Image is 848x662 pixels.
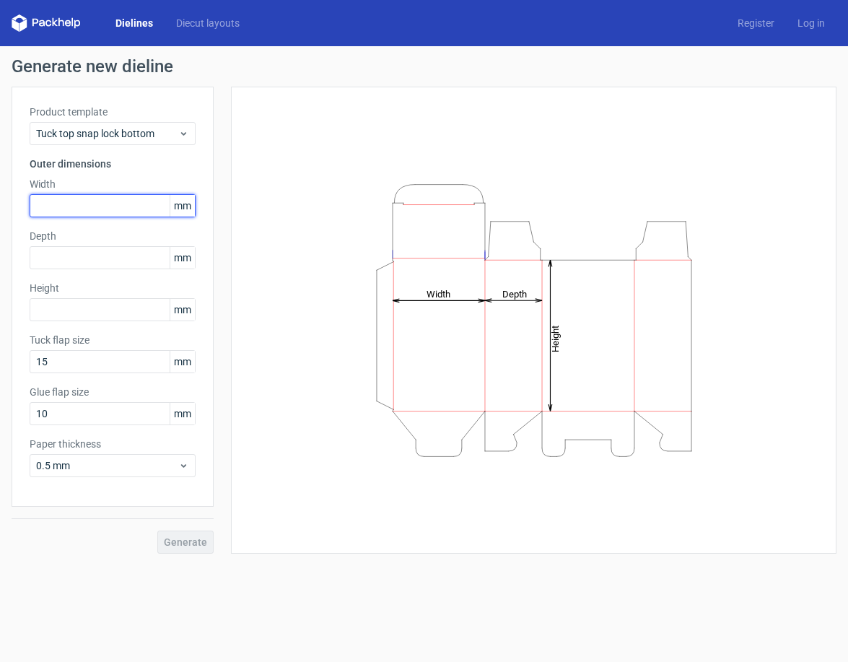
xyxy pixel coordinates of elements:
span: mm [170,299,195,321]
tspan: Width [426,288,450,299]
a: Register [726,16,786,30]
h1: Generate new dieline [12,58,836,75]
label: Depth [30,229,196,243]
span: mm [170,247,195,269]
label: Product template [30,105,196,119]
a: Log in [786,16,836,30]
label: Width [30,177,196,191]
span: mm [170,195,195,217]
span: Tuck top snap lock bottom [36,126,178,141]
tspan: Height [550,325,561,352]
label: Tuck flap size [30,333,196,347]
span: 0.5 mm [36,458,178,473]
a: Diecut layouts [165,16,251,30]
label: Glue flap size [30,385,196,399]
label: Height [30,281,196,295]
tspan: Depth [502,288,527,299]
span: mm [170,403,195,424]
span: mm [170,351,195,373]
h3: Outer dimensions [30,157,196,171]
a: Dielines [104,16,165,30]
label: Paper thickness [30,437,196,451]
